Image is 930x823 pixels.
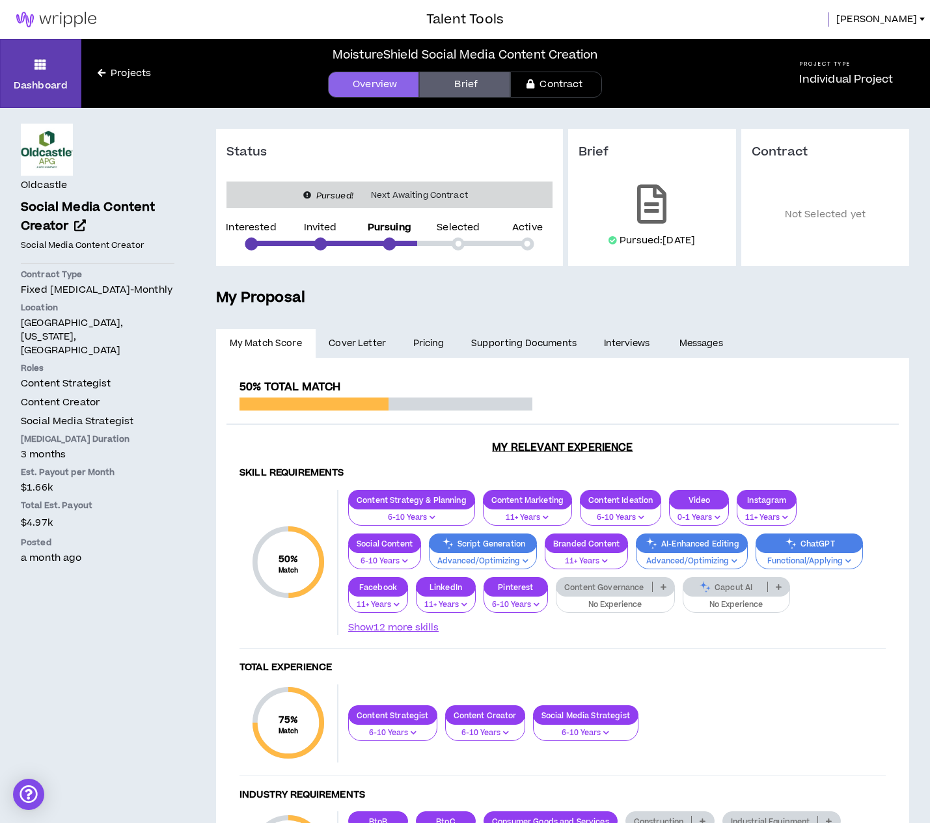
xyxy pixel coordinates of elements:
button: Show12 more skills [348,621,439,635]
p: 3 months [21,448,174,461]
a: My Match Score [216,329,316,358]
p: Total Est. Payout [21,500,174,511]
p: Posted [21,537,174,548]
p: [MEDICAL_DATA] Duration [21,433,174,445]
h3: My Relevant Experience [226,441,899,454]
p: Contract Type [21,269,174,280]
p: AI-Enhanced Editing [636,539,747,548]
button: 0-1 Years [669,501,729,526]
p: Script Generation [430,539,536,548]
p: No Experience [564,599,666,611]
span: Content Creator [21,396,100,409]
button: 6-10 Years [445,716,525,741]
p: 11+ Years [357,599,400,611]
p: Interested [226,223,276,232]
p: Pursuing [368,223,411,232]
p: Branded Content [545,539,627,548]
p: 11+ Years [491,512,564,524]
p: Est. Payout per Month [21,466,174,478]
a: Pricing [400,329,458,358]
p: Content Strategy & Planning [349,495,474,505]
p: 11+ Years [745,512,788,524]
span: Social Media Strategist [21,414,133,428]
span: Content Strategist [21,377,111,390]
p: Location [21,302,174,314]
p: 6-10 Years [357,512,467,524]
h4: Total Experience [239,662,886,674]
p: Content Marketing [484,495,571,505]
button: Advanced/Optimizing [429,545,537,569]
p: 6-10 Years [357,556,413,567]
button: 11+ Years [416,588,476,613]
p: Content Ideation [581,495,661,505]
a: Messages [666,329,739,358]
p: No Experience [691,599,782,611]
p: Content Creator [446,710,525,720]
p: Functional/Applying [764,556,855,567]
span: 50 % [279,552,299,566]
p: Social Content [349,539,420,548]
span: Social Media Content Creator [21,239,144,251]
button: 6-10 Years [580,501,661,526]
a: Contract [510,72,601,98]
p: Selected [437,223,480,232]
p: a month ago [21,551,174,565]
p: Instagram [737,495,796,505]
p: 0-1 Years [677,512,720,524]
p: Video [670,495,728,505]
p: Content Governance [556,582,652,592]
p: ChatGPT [756,539,862,548]
h3: Contract [752,144,899,160]
p: Roles [21,362,174,374]
small: Match [279,727,299,736]
p: Invited [304,223,337,232]
div: MoistureShield Social Media Content Creation [333,46,597,64]
p: Social Media Strategist [534,710,638,720]
span: $4.97k [21,514,53,532]
button: 11+ Years [545,545,628,569]
p: 6-10 Years [492,599,540,611]
p: Advanced/Optimizing [644,556,739,567]
h5: Project Type [799,60,893,68]
p: Individual Project [799,72,893,87]
p: Pursued: [DATE] [620,234,695,247]
p: Not Selected yet [752,180,899,250]
p: Content Strategist [349,710,437,720]
p: 6-10 Years [541,727,630,739]
p: 11+ Years [424,599,467,611]
h3: Talent Tools [426,10,504,29]
button: 6-10 Years [484,588,548,613]
button: Functional/Applying [756,545,863,569]
p: 11+ Years [553,556,620,567]
div: Open Intercom Messenger [13,779,44,810]
h5: My Proposal [216,287,909,309]
a: Projects [81,66,167,81]
span: 50% Total Match [239,379,340,395]
a: Brief [419,72,510,98]
a: Supporting Documents [458,329,590,358]
button: 11+ Years [348,588,408,613]
h4: Oldcastle [21,178,67,193]
span: Next Awaiting Contract [363,189,476,202]
p: 6-10 Years [357,727,429,739]
button: 6-10 Years [348,716,437,741]
small: Match [279,566,299,575]
button: 6-10 Years [348,545,421,569]
h4: Skill Requirements [239,467,886,479]
p: Pinterest [484,582,547,592]
p: [GEOGRAPHIC_DATA], [US_STATE], [GEOGRAPHIC_DATA] [21,316,174,357]
span: 75 % [279,713,299,727]
a: Interviews [590,329,666,358]
p: Advanced/Optimizing [437,556,528,567]
p: LinkedIn [417,582,475,592]
h3: Brief [579,144,726,160]
button: 11+ Years [737,501,797,526]
p: 6-10 Years [588,512,653,524]
a: Social Media Content Creator [21,198,174,236]
h3: Status [226,144,288,160]
button: Advanced/Optimizing [636,545,748,569]
i: Pursued! [316,190,353,202]
p: Facebook [349,582,407,592]
button: No Experience [556,588,675,613]
button: No Experience [683,588,790,613]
